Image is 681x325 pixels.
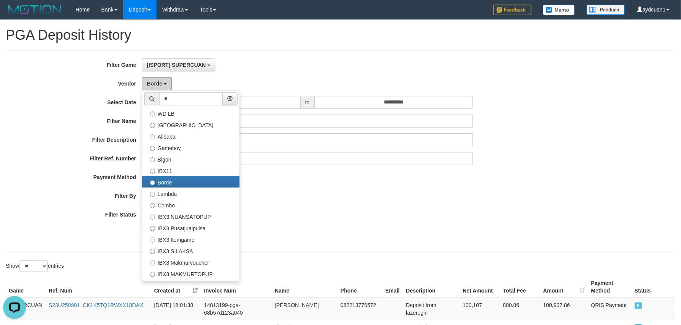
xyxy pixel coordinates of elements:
[147,62,206,68] span: [ISPORT] SUPERCUAN
[460,298,500,320] td: 100,107
[150,226,155,231] input: IBX3 Pusatjualpulsa
[147,81,162,87] span: Borde
[337,298,382,320] td: 082213770572
[142,268,239,279] label: IBX3 MAKMURTOPUP
[150,112,155,116] input: WD LB
[543,5,575,15] img: Button%20Memo.svg
[142,245,239,256] label: IBX3 SILAKSA
[337,276,382,298] th: Phone
[150,203,155,208] input: Combo
[493,5,531,15] img: Feedback.jpg
[6,4,64,15] img: MOTION_logo.png
[272,298,337,320] td: [PERSON_NAME]
[300,96,315,109] span: to
[500,276,540,298] th: Total Fee
[460,276,500,298] th: Net Amount
[272,276,337,298] th: Name
[49,302,143,308] a: S23U250901_CK1K5TQ1RWXX18DAX
[588,276,632,298] th: Payment Method
[142,165,239,176] label: IBX11
[632,276,675,298] th: Status
[142,107,239,119] label: WD LB
[142,210,239,222] label: IBX3 NUANSATOPUP
[150,180,155,185] input: Borde
[19,260,48,272] select: Showentries
[142,256,239,268] label: IBX3 Makmurvoucher
[6,27,675,43] h1: PGA Deposit History
[142,153,239,165] label: Bigon
[151,298,201,320] td: [DATE] 18:01:38
[403,276,459,298] th: Description
[150,157,155,162] input: Bigon
[540,298,588,320] td: 100,907.86
[6,260,64,272] label: Show entries
[403,298,459,320] td: Deposit from lazeregin
[150,146,155,151] input: Gameboy
[150,238,155,243] input: IBX3 Itemgame
[142,176,239,188] label: Borde
[382,276,403,298] th: Email
[3,3,26,26] button: Open LiveChat chat widget
[150,260,155,265] input: IBX3 Makmurvoucher
[588,298,632,320] td: QRIS Payment
[150,192,155,197] input: Lambda
[150,169,155,174] input: IBX11
[150,215,155,220] input: IBX3 NUANSATOPUP
[142,279,239,291] label: IBX3 Pilihvoucher
[142,58,215,71] button: [ISPORT] SUPERCUAN
[46,276,151,298] th: Ref. Num
[201,298,272,320] td: 14813199-pga-68b57d123a040
[142,199,239,210] label: Combo
[142,233,239,245] label: IBX3 Itemgame
[150,134,155,139] input: Alibaba
[142,77,172,90] button: Borde
[540,276,588,298] th: Amount: activate to sort column ascending
[635,302,642,309] span: PAID
[142,130,239,142] label: Alibaba
[500,298,540,320] td: 800.86
[201,276,272,298] th: Invoice Num
[142,188,239,199] label: Lambda
[587,5,625,15] img: panduan.png
[150,272,155,277] input: IBX3 MAKMURTOPUP
[150,249,155,254] input: IBX3 SILAKSA
[142,222,239,233] label: IBX3 Pusatjualpulsa
[142,142,239,153] label: Gameboy
[150,123,155,128] input: [GEOGRAPHIC_DATA]
[6,276,46,298] th: Game
[142,119,239,130] label: [GEOGRAPHIC_DATA]
[151,276,201,298] th: Created at: activate to sort column ascending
